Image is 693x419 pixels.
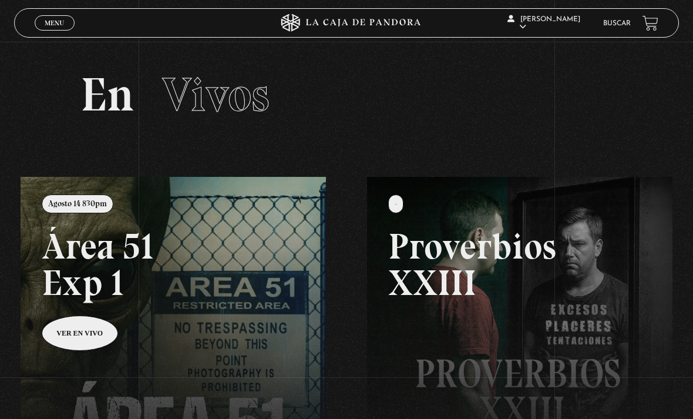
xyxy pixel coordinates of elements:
[642,15,658,31] a: View your shopping cart
[603,20,631,27] a: Buscar
[80,71,613,118] h2: En
[162,66,270,123] span: Vivos
[507,16,580,31] span: [PERSON_NAME]
[45,19,64,26] span: Menu
[41,29,69,38] span: Cerrar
